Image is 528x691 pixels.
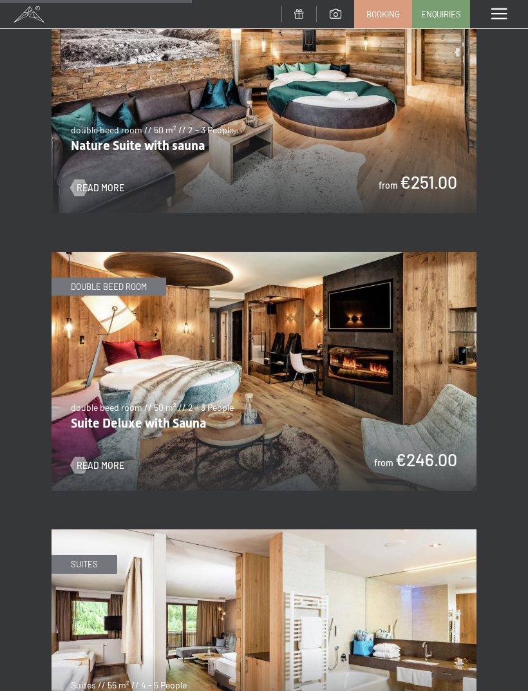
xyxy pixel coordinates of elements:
img: Suite Deluxe with Sauna [52,252,476,491]
a: Booking [355,1,411,28]
span: Booking [366,8,400,20]
a: Suite Deluxe with Sauna [52,252,476,260]
a: Family Suite [52,530,476,538]
a: Read more [71,182,124,194]
span: Enquiries [421,8,461,20]
a: Enquiries [413,1,469,28]
a: Read more [71,459,124,472]
span: Read more [77,459,124,472]
span: Read more [77,182,124,194]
